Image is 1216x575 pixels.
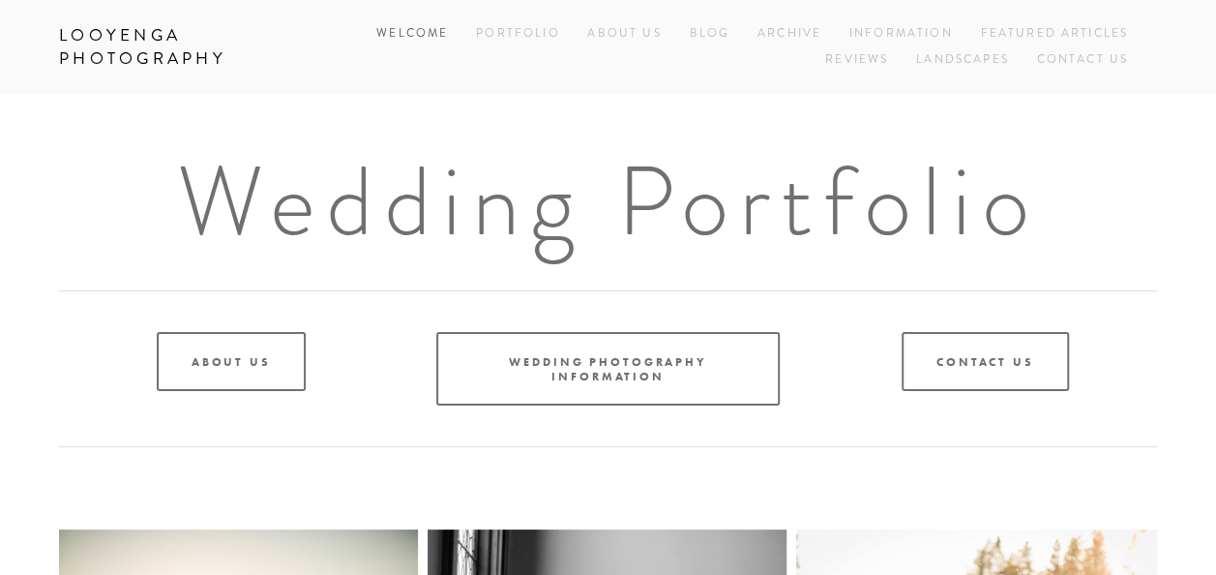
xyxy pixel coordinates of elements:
a: Information [849,25,953,42]
a: Featured Articles [980,21,1128,47]
a: About Us [157,332,306,391]
a: Looyenga Photography [44,19,295,76]
a: Archive [757,21,821,47]
a: Blog [689,21,729,47]
a: Contact Us [1036,47,1128,74]
a: Wedding Photography Information [436,332,781,406]
a: Portfolio [476,25,559,42]
a: Contact Us [902,332,1069,391]
h1: Wedding Portfolio [59,153,1157,250]
a: Landscapes [916,47,1009,74]
a: About Us [587,21,661,47]
a: Reviews [825,47,888,74]
a: Welcome [376,21,448,47]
